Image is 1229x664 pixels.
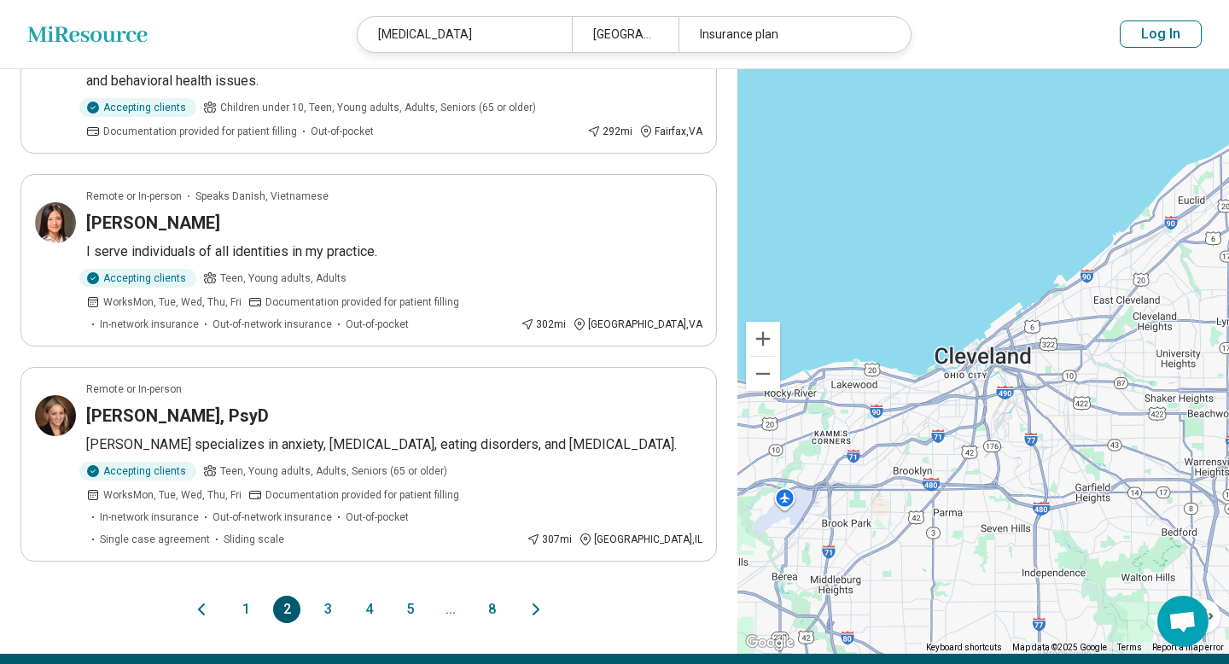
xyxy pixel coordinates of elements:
[79,462,196,481] div: Accepting clients
[1157,596,1209,647] div: Open chat
[346,317,409,332] span: Out-of-pocket
[86,189,182,204] p: Remote or In-person
[314,596,341,623] button: 3
[1117,643,1142,652] a: Terms (opens in new tab)
[521,317,566,332] div: 302 mi
[86,382,182,397] p: Remote or In-person
[1120,20,1202,48] button: Log In
[679,17,893,52] div: Insurance plan
[220,271,347,286] span: Teen, Young adults, Adults
[478,596,505,623] button: 8
[220,100,536,115] span: Children under 10, Teen, Young adults, Adults, Seniors (65 or older)
[86,50,702,91] p: [PERSON_NAME] works with children, adolescents, adults, couples and families dealing with emotion...
[195,189,329,204] span: Speaks Danish, Vietnamese
[100,317,199,332] span: In-network insurance
[587,124,632,139] div: 292 mi
[639,124,702,139] div: Fairfax , VA
[742,632,798,654] img: Google
[79,269,196,288] div: Accepting clients
[265,487,459,503] span: Documentation provided for patient filling
[746,322,780,356] button: Zoom in
[573,317,702,332] div: [GEOGRAPHIC_DATA] , VA
[742,632,798,654] a: Open this area in Google Maps (opens a new window)
[1152,643,1224,652] a: Report a map error
[86,242,702,262] p: I serve individuals of all identities in my practice.
[311,124,374,139] span: Out-of-pocket
[396,596,423,623] button: 5
[346,510,409,525] span: Out-of-pocket
[437,596,464,623] span: ...
[526,596,546,623] button: Next page
[224,532,284,547] span: Sliding scale
[103,294,242,310] span: Works Mon, Tue, Wed, Thu, Fri
[232,596,259,623] button: 1
[355,596,382,623] button: 4
[926,642,1002,654] button: Keyboard shortcuts
[103,487,242,503] span: Works Mon, Tue, Wed, Thu, Fri
[265,294,459,310] span: Documentation provided for patient filling
[86,434,702,455] p: [PERSON_NAME] specializes in anxiety, [MEDICAL_DATA], eating disorders, and [MEDICAL_DATA].
[273,596,300,623] button: 2
[220,463,447,479] span: Teen, Young adults, Adults, Seniors (65 or older)
[1012,643,1107,652] span: Map data ©2025 Google
[572,17,679,52] div: [GEOGRAPHIC_DATA], [GEOGRAPHIC_DATA]
[358,17,572,52] div: [MEDICAL_DATA]
[100,510,199,525] span: In-network insurance
[103,124,297,139] span: Documentation provided for patient filling
[100,532,210,547] span: Single case agreement
[86,211,220,235] h3: [PERSON_NAME]
[1186,599,1220,633] button: Map camera controls
[191,596,212,623] button: Previous page
[86,404,269,428] h3: [PERSON_NAME], PsyD
[579,532,702,547] div: [GEOGRAPHIC_DATA] , IL
[79,98,196,117] div: Accepting clients
[213,510,332,525] span: Out-of-network insurance
[213,317,332,332] span: Out-of-network insurance
[746,357,780,391] button: Zoom out
[527,532,572,547] div: 307 mi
